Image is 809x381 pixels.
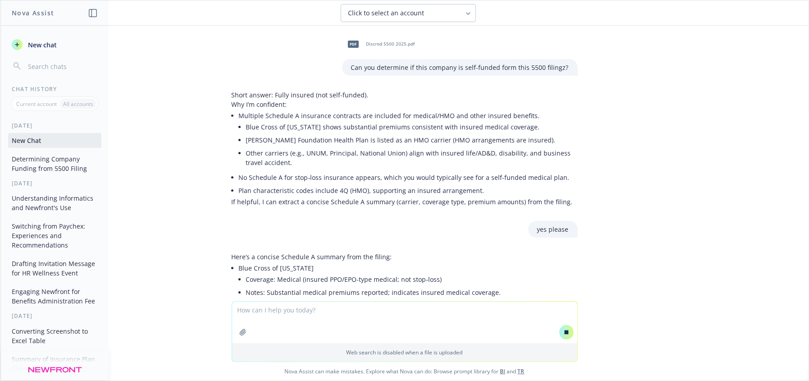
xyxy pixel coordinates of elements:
p: If helpful, I can extract a concise Schedule A summary (carrier, coverage type, premium amounts) ... [232,197,578,207]
a: TR [518,367,525,375]
li: [PERSON_NAME] Foundation Health Plan is listed as an HMO carrier (HMO arrangements are insured). [246,133,578,147]
button: New chat [8,37,101,53]
input: Search chats [26,60,98,73]
li: Other carriers (e.g., UNUM, Principal, National Union) align with insured life/AD&D, disability, ... [246,147,578,169]
div: [DATE] [1,179,109,187]
li: Notes: Substantial medical premiums reported; indicates insured medical coverage. [246,286,578,299]
p: yes please [537,225,569,234]
button: Summary of Insurance Plan Changes Effective [DATE] [8,352,101,376]
a: BI [500,367,506,375]
button: Drafting Invitation Message for HR Wellness Event [8,256,101,280]
button: Understanding Informatics and Newfront's Use [8,191,101,215]
p: Can you determine if this company is self-funded form this 5500 filingz? [351,63,569,72]
button: Determining Company Funding from 5500 Filing [8,151,101,176]
p: Short answer: Fully insured (not self-funded). [232,90,578,100]
span: Click to select an account [348,9,425,18]
button: Converting Screenshot to Excel Table [8,324,101,348]
span: Nova Assist can make mistakes. Explore what Nova can do: Browse prompt library for and [4,362,805,381]
p: Web search is disabled when a file is uploaded [238,349,572,356]
h1: Nova Assist [12,8,54,18]
span: New chat [26,40,57,50]
div: pdfDiscrod 5500 2025.pdf [342,33,417,55]
li: Coverage: Medical (insured PPO/EPO-type medical; not stop‑loss) [246,273,578,286]
span: Discrod 5500 2025.pdf [366,41,415,47]
p: Here’s a concise Schedule A summary from the filing: [232,252,578,262]
button: Switching from Paychex: Experiences and Recommendations [8,219,101,252]
button: Click to select an account [341,4,476,22]
li: Plan characteristic codes include 4Q (HMO), supporting an insured arrangement. [239,184,578,197]
p: Why I’m confident: [232,100,578,109]
p: All accounts [63,100,93,108]
div: Chat History [1,85,109,93]
div: [DATE] [1,312,109,320]
div: [DATE] [1,122,109,129]
span: pdf [348,41,359,47]
button: Engaging Newfront for Benefits Administration Fee [8,284,101,308]
p: Blue Cross of [US_STATE] [239,263,578,273]
li: Multiple Schedule A insurance contracts are included for medical/HMO and other insured benefits. [239,109,578,171]
button: New Chat [8,133,101,148]
li: No Schedule A for stop‑loss insurance appears, which you would typically see for a self-funded me... [239,171,578,184]
p: Current account [16,100,57,108]
li: Blue Cross of [US_STATE] shows substantial premiums consistent with insured medical coverage. [246,120,578,133]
